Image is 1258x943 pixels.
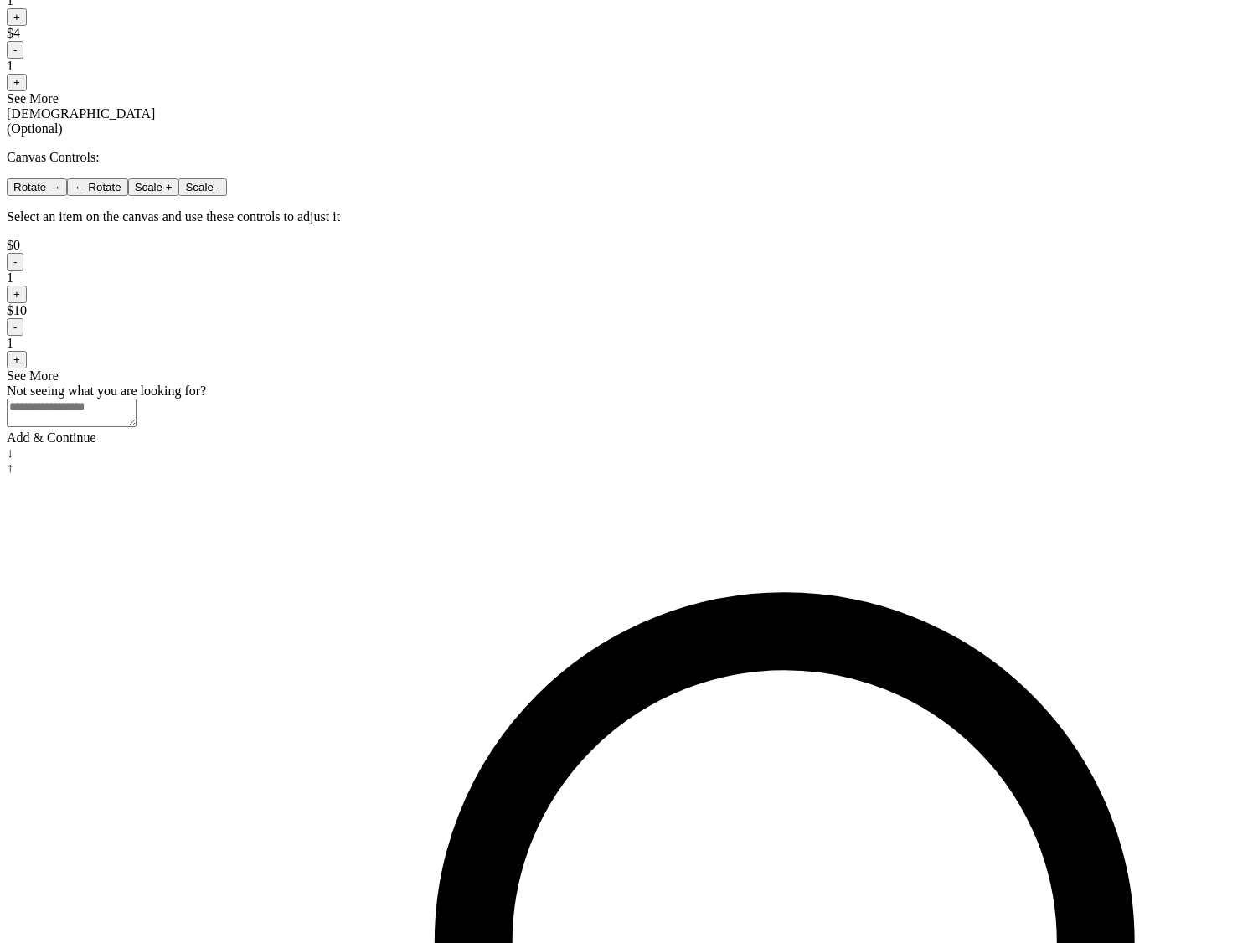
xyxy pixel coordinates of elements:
[7,8,27,26] button: +
[7,384,1251,399] div: Not seeing what you are looking for?
[7,368,1251,384] div: See More
[7,318,23,336] button: -
[7,253,23,271] button: -
[7,303,1251,318] div: $10
[7,446,13,460] span: ↓
[7,121,1251,137] div: (Optional)
[7,286,27,303] button: +
[7,351,27,368] button: +
[7,178,67,196] button: Rotate →
[7,106,1251,137] div: [DEMOGRAPHIC_DATA]
[178,178,226,196] button: Scale -
[7,461,13,475] span: ↑
[128,178,179,196] button: Scale +
[7,91,1251,106] div: See More
[7,26,1251,41] div: $4
[7,430,1251,446] div: Add & Continue
[7,59,1251,74] div: 1
[67,178,127,196] button: ← Rotate
[7,336,1251,351] div: 1
[7,209,1251,224] p: Select an item on the canvas and use these controls to adjust it
[7,271,1251,286] div: 1
[7,74,27,91] button: +
[7,41,23,59] button: -
[7,150,1251,165] p: Canvas Controls:
[7,238,1251,253] div: $0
